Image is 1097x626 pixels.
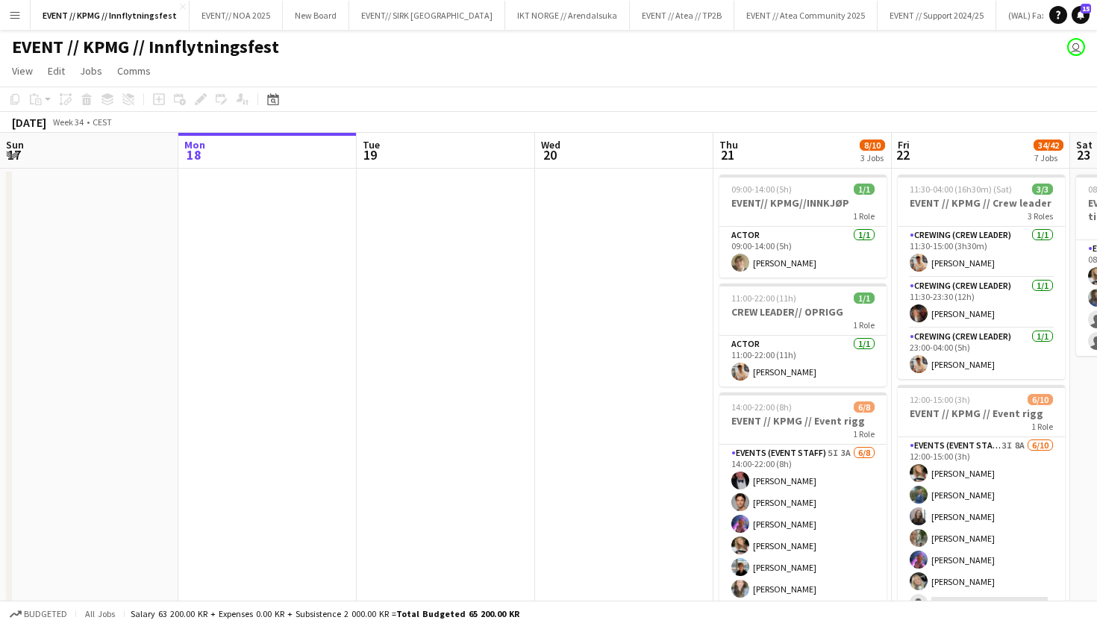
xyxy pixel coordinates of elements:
[898,385,1065,606] app-job-card: 12:00-15:00 (3h)6/10EVENT // KPMG // Event rigg1 RoleEvents (Event Staff)3I8A6/1012:00-15:00 (3h)...
[505,1,630,30] button: IKT NORGE // Arendalsuka
[910,394,970,405] span: 12:00-15:00 (3h)
[111,61,157,81] a: Comms
[719,414,887,428] h3: EVENT // KPMG // Event rigg
[1032,184,1053,195] span: 3/3
[731,401,792,413] span: 14:00-22:00 (8h)
[898,196,1065,210] h3: EVENT // KPMG // Crew leader
[878,1,996,30] button: EVENT // Support 2024/25
[898,227,1065,278] app-card-role: Crewing (Crew Leader)1/111:30-15:00 (3h30m)[PERSON_NAME]
[541,138,560,151] span: Wed
[734,1,878,30] button: EVENT // Atea Community 2025
[1034,140,1063,151] span: 34/42
[48,64,65,78] span: Edit
[896,146,910,163] span: 22
[42,61,71,81] a: Edit
[853,210,875,222] span: 1 Role
[719,305,887,319] h3: CREW LEADER// OPRIGG
[717,146,738,163] span: 21
[898,138,910,151] span: Fri
[630,1,734,30] button: EVENT // Atea // TP2B
[853,319,875,331] span: 1 Role
[539,146,560,163] span: 20
[898,175,1065,379] app-job-card: 11:30-04:00 (16h30m) (Sat)3/3EVENT // KPMG // Crew leader3 RolesCrewing (Crew Leader)1/111:30-15:...
[1034,152,1063,163] div: 7 Jobs
[719,138,738,151] span: Thu
[854,184,875,195] span: 1/1
[182,146,205,163] span: 18
[80,64,102,78] span: Jobs
[82,608,118,619] span: All jobs
[860,152,884,163] div: 3 Jobs
[1072,6,1090,24] a: 15
[898,328,1065,379] app-card-role: Crewing (Crew Leader)1/123:00-04:00 (5h)[PERSON_NAME]
[360,146,380,163] span: 19
[349,1,505,30] button: EVENT// SIRK [GEOGRAPHIC_DATA]
[853,428,875,439] span: 1 Role
[731,184,792,195] span: 09:00-14:00 (5h)
[117,64,151,78] span: Comms
[1076,138,1093,151] span: Sat
[898,407,1065,420] h3: EVENT // KPMG // Event rigg
[12,36,279,58] h1: EVENT // KPMG // Innflytningsfest
[1028,210,1053,222] span: 3 Roles
[93,116,112,128] div: CEST
[7,606,69,622] button: Budgeted
[898,278,1065,328] app-card-role: Crewing (Crew Leader)1/111:30-23:30 (12h)[PERSON_NAME]
[190,1,283,30] button: EVENT// NOA 2025
[719,284,887,386] app-job-card: 11:00-22:00 (11h)1/1CREW LEADER// OPRIGG1 RoleActor1/111:00-22:00 (11h)[PERSON_NAME]
[31,1,190,30] button: EVENT // KPMG // Innflytningsfest
[910,184,1012,195] span: 11:30-04:00 (16h30m) (Sat)
[24,609,67,619] span: Budgeted
[283,1,349,30] button: New Board
[1031,421,1053,432] span: 1 Role
[6,61,39,81] a: View
[719,392,887,613] app-job-card: 14:00-22:00 (8h)6/8EVENT // KPMG // Event rigg1 RoleEvents (Event Staff)5I3A6/814:00-22:00 (8h)[P...
[184,138,205,151] span: Mon
[6,138,24,151] span: Sun
[131,608,519,619] div: Salary 63 200.00 KR + Expenses 0.00 KR + Subsistence 2 000.00 KR =
[719,227,887,278] app-card-role: Actor1/109:00-14:00 (5h)[PERSON_NAME]
[854,401,875,413] span: 6/8
[49,116,87,128] span: Week 34
[12,64,33,78] span: View
[12,115,46,130] div: [DATE]
[719,175,887,278] app-job-card: 09:00-14:00 (5h)1/1EVENT// KPMG//INNKJØP1 RoleActor1/109:00-14:00 (5h)[PERSON_NAME]
[363,138,380,151] span: Tue
[1074,146,1093,163] span: 23
[731,292,796,304] span: 11:00-22:00 (11h)
[860,140,885,151] span: 8/10
[719,336,887,386] app-card-role: Actor1/111:00-22:00 (11h)[PERSON_NAME]
[1028,394,1053,405] span: 6/10
[396,608,519,619] span: Total Budgeted 65 200.00 KR
[1067,38,1085,56] app-user-avatar: Ylva Barane
[719,196,887,210] h3: EVENT// KPMG//INNKJØP
[854,292,875,304] span: 1/1
[74,61,108,81] a: Jobs
[4,146,24,163] span: 17
[1081,4,1091,13] span: 15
